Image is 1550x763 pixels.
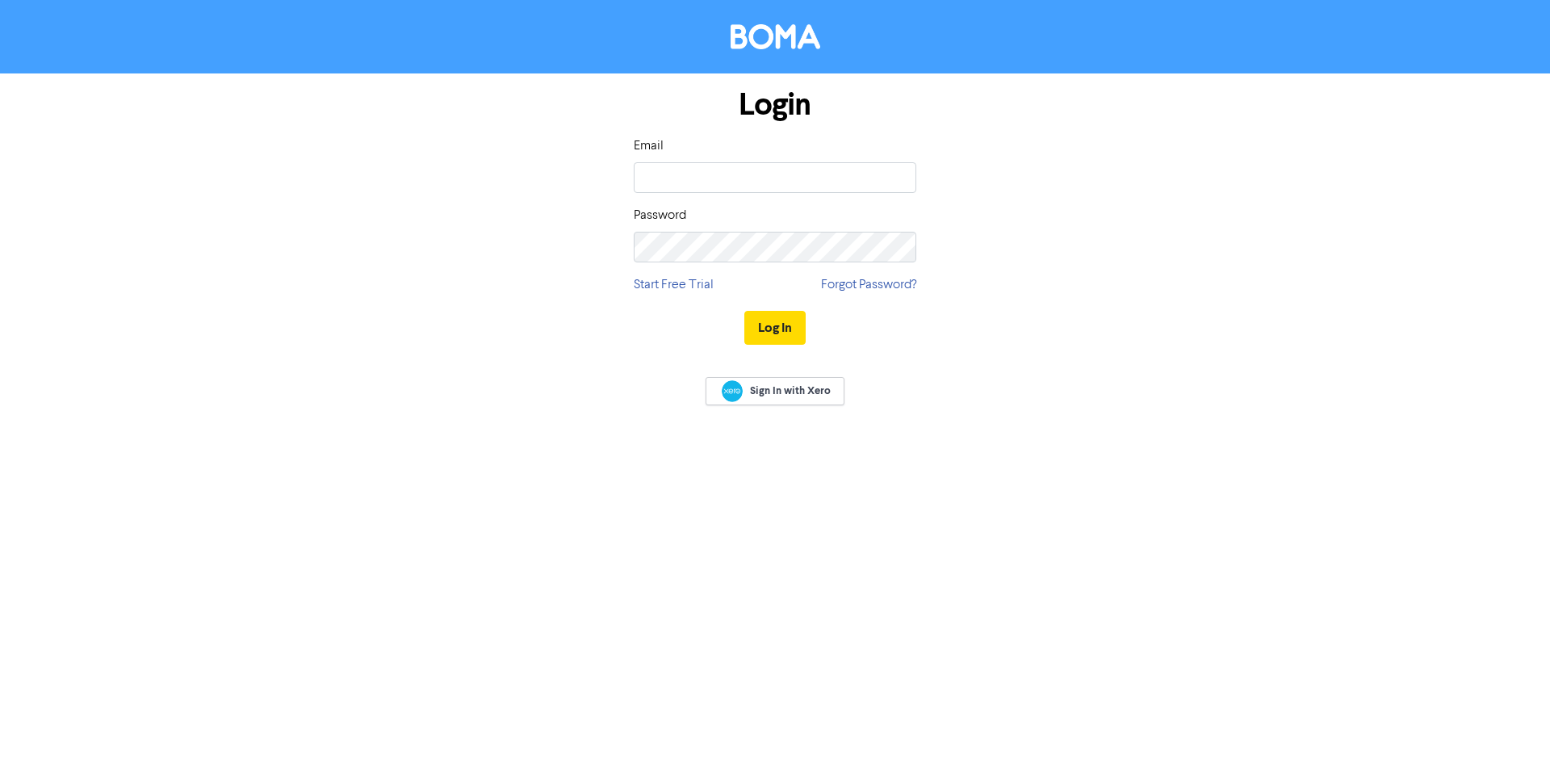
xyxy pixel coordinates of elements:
[634,136,664,156] label: Email
[1347,589,1550,763] iframe: Chat Widget
[634,206,686,225] label: Password
[722,380,743,402] img: Xero logo
[750,384,831,398] span: Sign In with Xero
[744,311,806,345] button: Log In
[634,275,714,295] a: Start Free Trial
[821,275,916,295] a: Forgot Password?
[706,377,844,405] a: Sign In with Xero
[634,86,916,124] h1: Login
[731,24,820,49] img: BOMA Logo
